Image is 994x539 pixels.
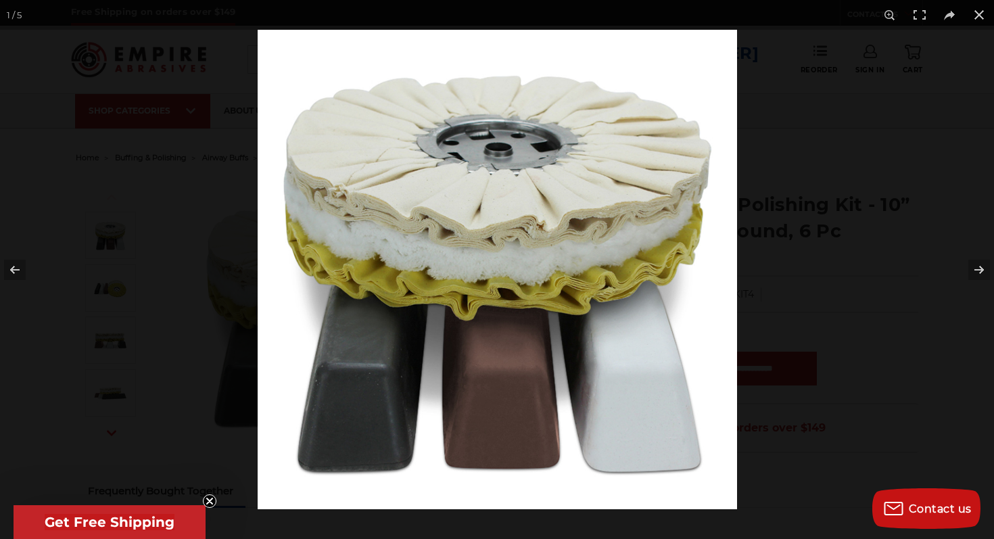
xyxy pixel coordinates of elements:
[872,488,980,529] button: Contact us
[947,236,994,304] button: Next (arrow right)
[14,505,206,539] div: Get Free ShippingClose teaser
[258,30,737,509] img: Aluminum_Airway_Buffing_Kit_10_Inch__57687.1634328485.jpg
[909,502,972,515] span: Contact us
[45,514,174,530] span: Get Free Shipping
[203,494,216,508] button: Close teaser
